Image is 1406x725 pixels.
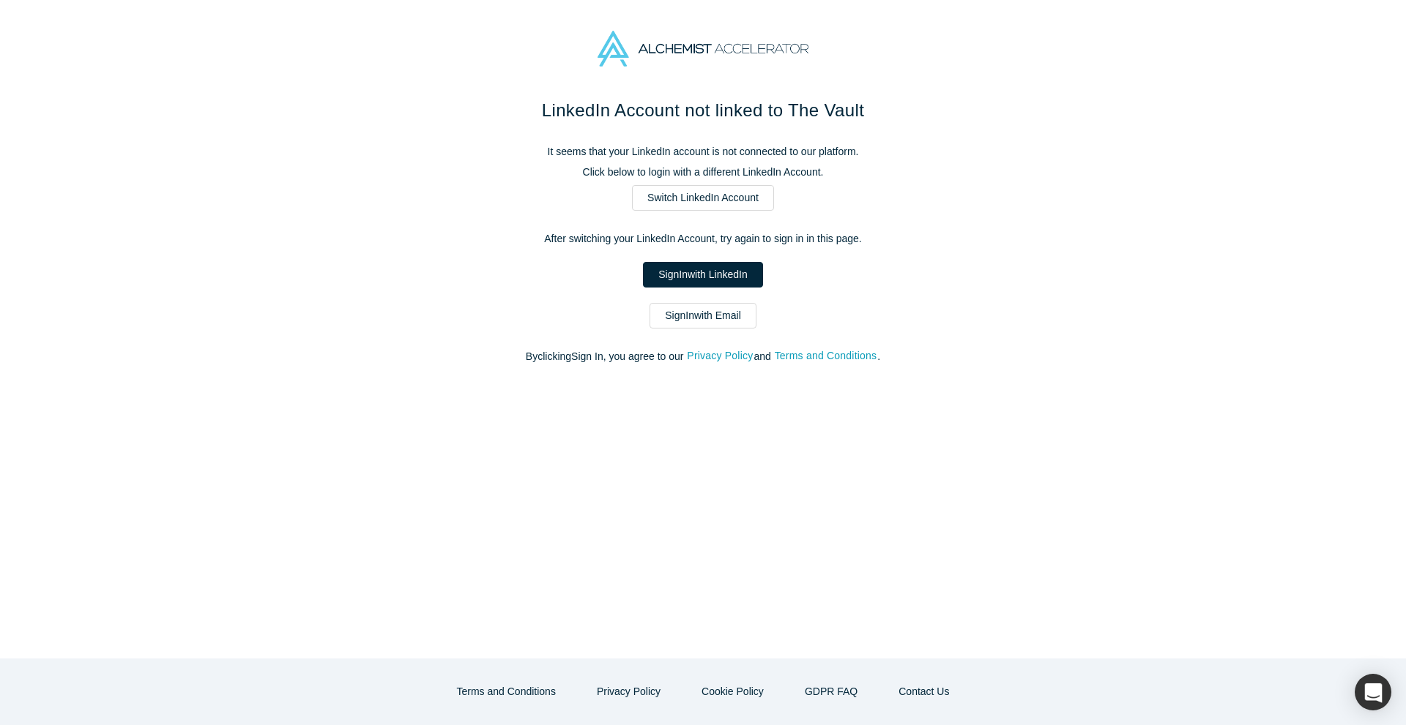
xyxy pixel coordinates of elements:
[395,165,1011,180] p: Click below to login with a different LinkedIn Account.
[632,185,774,211] a: Switch LinkedIn Account
[395,97,1011,124] h1: LinkedIn Account not linked to The Vault
[883,679,964,705] button: Contact Us
[686,679,779,705] button: Cookie Policy
[774,348,878,364] button: Terms and Conditions
[650,303,756,328] a: SignInwith Email
[395,231,1011,247] p: After switching your LinkedIn Account, try again to sign in in this page.
[789,679,873,705] a: GDPR FAQ
[598,31,808,67] img: Alchemist Accelerator Logo
[395,349,1011,364] p: By clicking Sign In , you agree to our and .
[395,144,1011,159] p: It seems that your LinkedIn account is not connected to our platform.
[581,679,676,705] button: Privacy Policy
[442,679,571,705] button: Terms and Conditions
[686,348,754,364] button: Privacy Policy
[643,262,762,288] a: SignInwith LinkedIn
